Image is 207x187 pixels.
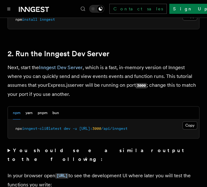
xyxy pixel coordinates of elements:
code: 3000 [136,83,147,88]
span: /api/inngest [101,126,128,131]
button: npm [13,107,20,119]
button: Copy [182,121,197,129]
button: yarn [25,107,33,119]
span: dev [64,126,70,131]
span: install [22,17,37,22]
button: Toggle navigation [5,5,13,13]
span: inngest [40,17,55,22]
strong: You should see a similar output to the following: [8,147,187,162]
span: 3000 [92,126,101,131]
button: pnpm [38,107,47,119]
summary: You should see a similar output to the following: [8,146,199,164]
span: [URL]: [79,126,92,131]
a: 2. Run the Inngest Dev Server [8,49,109,58]
span: -u [73,126,77,131]
button: Find something... [79,5,87,13]
button: Toggle dark mode [89,5,104,13]
a: Contact sales [109,4,167,14]
span: inngest-cli@latest [22,126,62,131]
code: [URL] [55,173,68,179]
span: npm [15,17,22,22]
button: bun [52,107,59,119]
a: [URL] [55,173,68,179]
span: npx [15,126,22,131]
a: Inngest Dev Server [39,64,83,70]
p: Next, start the , which is a fast, in-memory version of Inngest where you can quickly send and vi... [8,63,199,99]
